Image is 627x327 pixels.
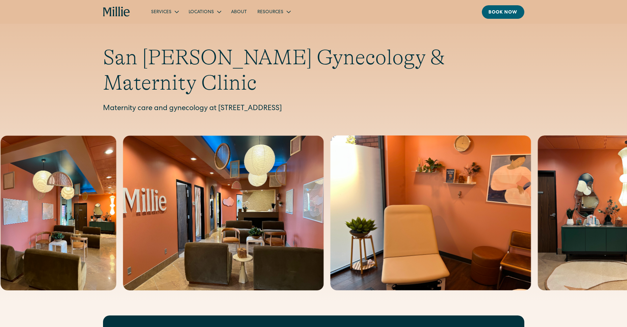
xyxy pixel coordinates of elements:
p: Maternity care and gynecology at [STREET_ADDRESS] [103,104,524,114]
a: Book now [482,5,524,19]
div: Services [151,9,171,16]
h1: San [PERSON_NAME] Gynecology & Maternity Clinic [103,45,524,96]
div: Services [146,6,183,17]
div: Book now [488,9,518,16]
div: Resources [257,9,283,16]
a: home [103,7,130,17]
a: About [226,6,252,17]
div: Locations [189,9,214,16]
div: Locations [183,6,226,17]
div: Resources [252,6,295,17]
